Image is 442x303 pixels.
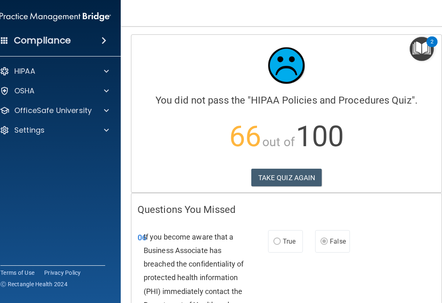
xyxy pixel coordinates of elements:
input: True [273,239,281,245]
input: False [320,239,328,245]
button: Open Resource Center, 2 new notifications [410,37,434,61]
span: 66 [229,120,261,153]
p: Settings [14,125,45,135]
span: Ⓒ Rectangle Health 2024 [0,280,68,288]
span: True [283,237,295,245]
a: Terms of Use [0,269,34,277]
span: False [330,237,346,245]
h4: Questions You Missed [138,204,435,215]
p: HIPAA [14,66,35,76]
p: OSHA [14,86,35,96]
span: HIPAA Policies and Procedures Quiz [251,95,411,106]
div: 2 [431,42,433,52]
h4: You did not pass the " ". [138,95,435,106]
span: 100 [296,120,344,153]
img: sad_face.ecc698e2.jpg [262,41,311,90]
span: out of [262,135,295,149]
a: Privacy Policy [44,269,81,277]
span: 06 [138,233,147,242]
p: OfficeSafe University [14,106,92,115]
button: TAKE QUIZ AGAIN [251,169,322,187]
h4: Compliance [14,35,71,46]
